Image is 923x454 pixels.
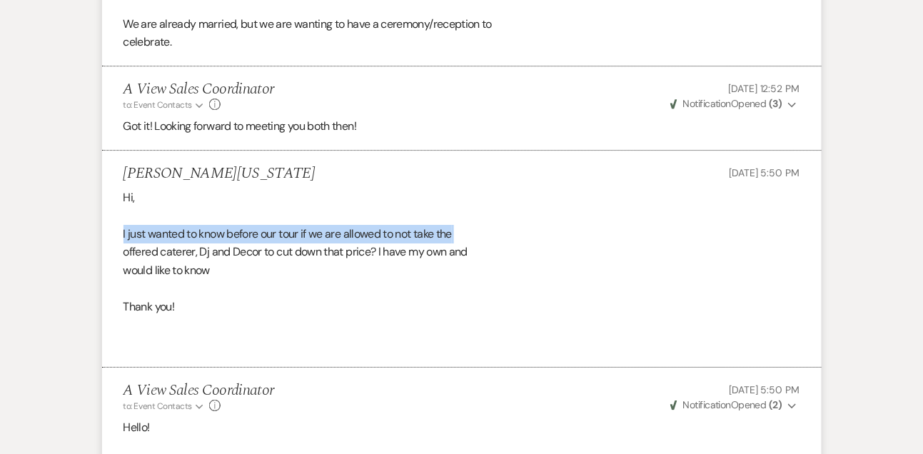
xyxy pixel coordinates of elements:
[668,398,800,413] button: NotificationOpened (2)
[123,165,316,183] h5: [PERSON_NAME][US_STATE]
[123,418,800,437] p: Hello!
[670,97,782,110] span: Opened
[123,400,206,413] button: to: Event Contacts
[668,96,800,111] button: NotificationOpened (3)
[123,188,800,353] div: Hi, I just wanted to know before our tour if we are allowed to not take the offered caterer, Dj a...
[769,398,782,411] strong: ( 2 )
[683,398,731,411] span: Notification
[729,166,800,179] span: [DATE] 5:50 PM
[729,82,800,95] span: [DATE] 12:52 PM
[670,398,782,411] span: Opened
[683,97,731,110] span: Notification
[123,382,274,400] h5: A View Sales Coordinator
[123,99,192,111] span: to: Event Contacts
[123,117,800,136] p: Got it! Looking forward to meeting you both then!
[123,99,206,111] button: to: Event Contacts
[769,97,782,110] strong: ( 3 )
[729,383,800,396] span: [DATE] 5:50 PM
[123,81,274,99] h5: A View Sales Coordinator
[123,400,192,412] span: to: Event Contacts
